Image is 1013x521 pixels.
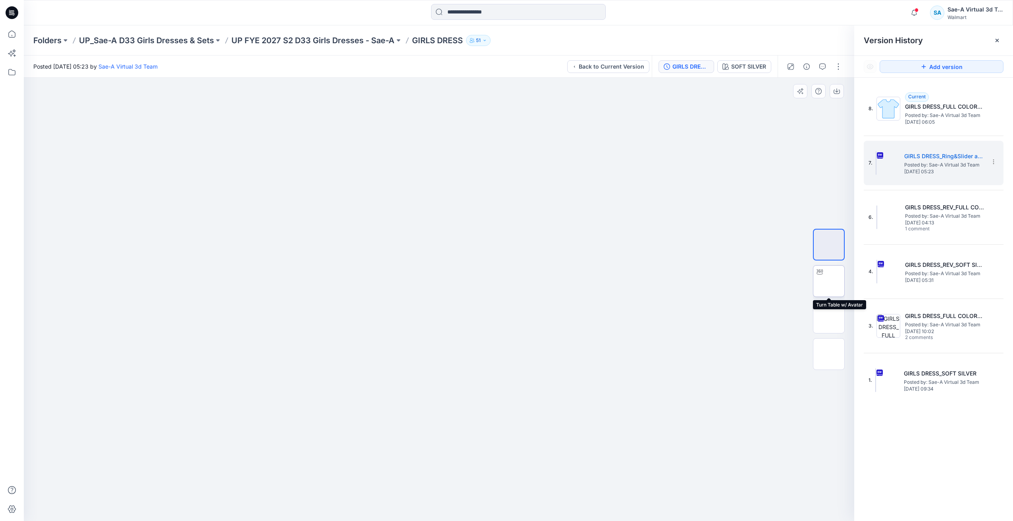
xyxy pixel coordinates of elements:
[79,35,214,46] a: UP_Sae-A D33 Girls Dresses & Sets
[33,62,158,71] span: Posted [DATE] 05:23 by
[876,151,876,175] img: GIRLS DRESS_Ring&Slider added
[672,62,709,71] div: GIRLS DRESS_Ring&Slider added
[869,377,872,384] span: 1.
[905,329,984,334] span: [DATE] 10:02
[905,335,961,341] span: 2 comments
[864,60,876,73] button: Show Hidden Versions
[930,6,944,20] div: SA
[905,226,961,232] span: 1 comment
[876,314,900,338] img: GIRLS DRESS_FULL COLORWAYS
[412,35,463,46] p: GIRLS DRESS
[905,212,984,220] span: Posted by: Sae-A Virtual 3d Team
[948,5,1003,14] div: Sae-A Virtual 3d Team
[905,119,984,125] span: [DATE] 06:05
[948,14,1003,20] div: Walmart
[905,311,984,321] h5: GIRLS DRESS_FULL COLORWAYS
[567,60,649,73] button: Back to Current Version
[33,35,62,46] a: Folders
[98,63,158,70] a: Sae-A Virtual 3d Team
[731,62,766,71] div: SOFT SILVER
[905,220,984,226] span: [DATE] 04:13
[905,102,984,111] h5: GIRLS DRESS_FULL COLORWAYS
[869,268,873,275] span: 4.
[908,94,926,100] span: Current
[876,97,900,121] img: GIRLS DRESS_FULL COLORWAYS
[905,278,984,283] span: [DATE] 05:31
[905,203,984,212] h5: GIRLS DRESS_REV_FULL COLORWAYS
[659,60,714,73] button: GIRLS DRESS_Ring&Slider added
[905,111,984,119] span: Posted by: Sae-A Virtual 3d Team
[904,378,983,386] span: Posted by: Sae-A Virtual 3d Team
[905,270,984,278] span: Posted by: Sae-A Virtual 3d Team
[905,260,984,270] h5: GIRLS DRESS_REV_SOFT SILVER
[875,368,876,392] img: GIRLS DRESS_SOFT SILVER
[869,322,873,329] span: 3.
[869,214,873,221] span: 6.
[994,37,1000,44] button: Close
[800,60,813,73] button: Details
[466,35,491,46] button: 51
[904,161,984,169] span: Posted by: Sae-A Virtual 3d Team
[869,159,872,167] span: 7.
[717,60,771,73] button: SOFT SILVER
[231,35,395,46] a: UP FYE 2027 S2 D33 Girls Dresses - Sae-A
[476,36,481,45] p: 51
[876,260,877,283] img: GIRLS DRESS_REV_SOFT SILVER
[904,151,984,161] h5: GIRLS DRESS_Ring&Slider added
[876,205,877,229] img: GIRLS DRESS_REV_FULL COLORWAYS
[869,105,873,112] span: 8.
[904,169,984,174] span: [DATE] 05:23
[904,369,983,378] h5: GIRLS DRESS_SOFT SILVER
[904,386,983,392] span: [DATE] 09:34
[864,36,923,45] span: Version History
[905,321,984,329] span: Posted by: Sae-A Virtual 3d Team
[880,60,1003,73] button: Add version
